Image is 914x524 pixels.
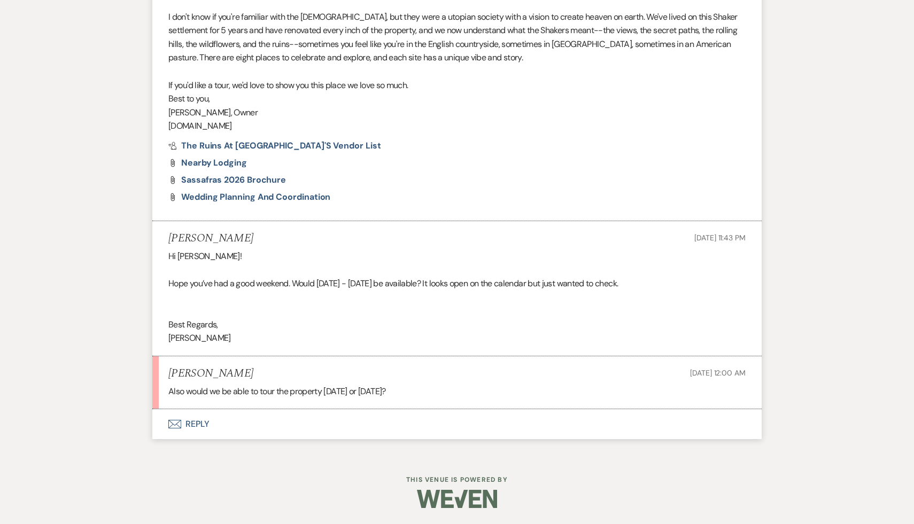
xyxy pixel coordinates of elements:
[168,249,746,345] div: Hi [PERSON_NAME]! Hope you’ve had a good weekend. Would [DATE] - [DATE] be available? It looks op...
[168,142,381,150] a: The Ruins at [GEOGRAPHIC_DATA]'s Vendor List
[181,140,381,151] span: The Ruins at [GEOGRAPHIC_DATA]'s Vendor List
[168,92,746,106] p: Best to you,
[168,79,746,92] p: If you'd like a tour, we'd love to show you this place we love so much.
[181,176,286,184] a: Sassafras 2026 Brochure
[168,11,738,64] span: I don't know if you're familiar with the [DEMOGRAPHIC_DATA], but they were a utopian society with...
[152,409,762,439] button: Reply
[168,385,746,398] div: Also would we be able to tour the property [DATE] or [DATE]?
[181,174,286,185] span: Sassafras 2026 Brochure
[181,157,247,168] span: Nearby Lodging
[181,193,330,201] a: Wedding Planning and Coordination
[168,106,746,120] p: [PERSON_NAME], Owner
[181,191,330,202] span: Wedding Planning and Coordination
[168,232,253,245] h5: [PERSON_NAME]
[168,119,746,133] p: [DOMAIN_NAME]
[168,367,253,380] h5: [PERSON_NAME]
[417,480,497,518] img: Weven Logo
[694,233,746,243] span: [DATE] 11:43 PM
[690,368,746,378] span: [DATE] 12:00 AM
[181,159,247,167] a: Nearby Lodging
